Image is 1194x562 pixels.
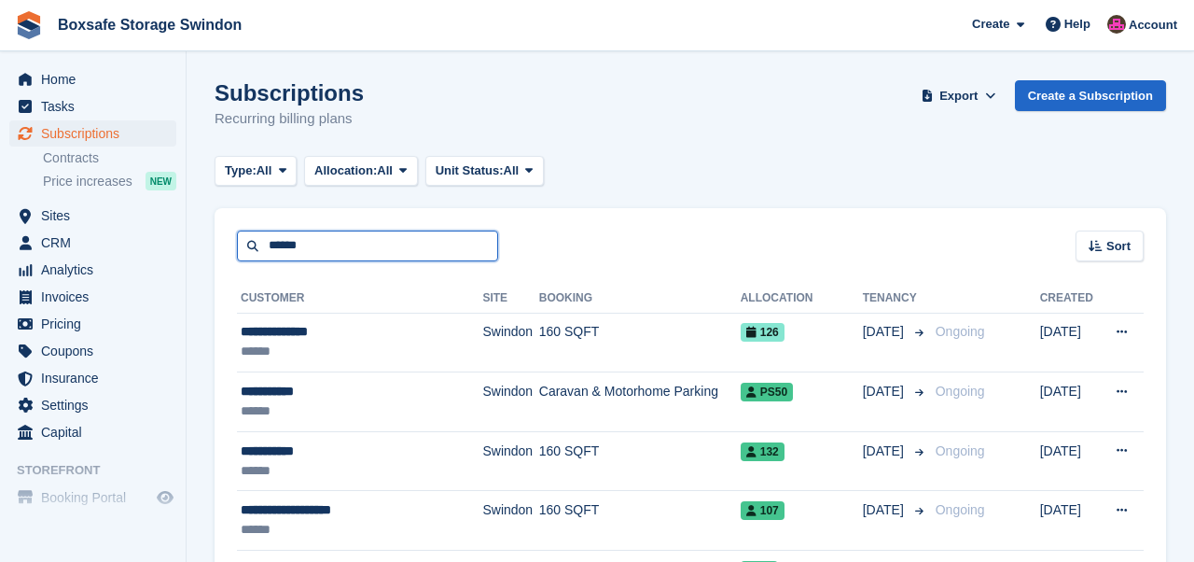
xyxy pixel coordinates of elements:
[936,324,985,339] span: Ongoing
[9,392,176,418] a: menu
[43,149,176,167] a: Contracts
[9,120,176,147] a: menu
[482,431,538,491] td: Swindon
[741,323,784,342] span: 126
[936,384,985,399] span: Ongoing
[741,383,793,401] span: PS50
[215,80,364,105] h1: Subscriptions
[504,162,520,180] span: All
[41,365,153,391] span: Insurance
[154,486,176,509] a: Preview store
[304,156,418,187] button: Allocation: All
[436,162,504,180] span: Unit Status:
[41,120,153,147] span: Subscriptions
[741,443,784,461] span: 132
[41,284,153,310] span: Invoices
[539,313,741,372] td: 160 SQFT
[1064,15,1090,34] span: Help
[43,173,132,190] span: Price increases
[863,382,908,401] span: [DATE]
[9,485,176,511] a: menu
[1015,80,1166,111] a: Create a Subscription
[539,284,741,314] th: Booking
[482,491,538,551] td: Swindon
[9,338,176,364] a: menu
[863,500,908,520] span: [DATE]
[9,419,176,445] a: menu
[972,15,1009,34] span: Create
[17,461,186,480] span: Storefront
[1040,431,1100,491] td: [DATE]
[1040,284,1100,314] th: Created
[41,419,153,445] span: Capital
[41,338,153,364] span: Coupons
[939,87,978,105] span: Export
[918,80,1000,111] button: Export
[50,9,249,40] a: Boxsafe Storage Swindon
[43,171,176,191] a: Price increases NEW
[41,230,153,256] span: CRM
[539,431,741,491] td: 160 SQFT
[314,162,377,180] span: Allocation:
[15,11,43,39] img: stora-icon-8386f47178a22dfd0bd8f6a31ec36ba5ce8667c1dd55bd0f319d3a0aa187defe.svg
[9,311,176,337] a: menu
[237,284,482,314] th: Customer
[215,156,297,187] button: Type: All
[1129,16,1177,35] span: Account
[41,93,153,119] span: Tasks
[41,311,153,337] span: Pricing
[41,392,153,418] span: Settings
[936,502,985,517] span: Ongoing
[41,485,153,511] span: Booking Portal
[482,284,538,314] th: Site
[539,372,741,432] td: Caravan & Motorhome Parking
[257,162,272,180] span: All
[9,284,176,310] a: menu
[41,203,153,229] span: Sites
[215,108,364,130] p: Recurring billing plans
[41,66,153,92] span: Home
[41,257,153,283] span: Analytics
[482,372,538,432] td: Swindon
[9,230,176,256] a: menu
[863,322,908,342] span: [DATE]
[1040,372,1100,432] td: [DATE]
[425,156,544,187] button: Unit Status: All
[1040,313,1100,372] td: [DATE]
[9,365,176,391] a: menu
[9,257,176,283] a: menu
[146,172,176,190] div: NEW
[1106,237,1131,256] span: Sort
[741,284,863,314] th: Allocation
[9,66,176,92] a: menu
[9,93,176,119] a: menu
[377,162,393,180] span: All
[1040,491,1100,551] td: [DATE]
[741,501,784,520] span: 107
[863,284,928,314] th: Tenancy
[482,313,538,372] td: Swindon
[9,203,176,229] a: menu
[863,442,908,461] span: [DATE]
[1107,15,1126,34] img: Philip Matthews
[539,491,741,551] td: 160 SQFT
[936,443,985,458] span: Ongoing
[225,162,257,180] span: Type:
